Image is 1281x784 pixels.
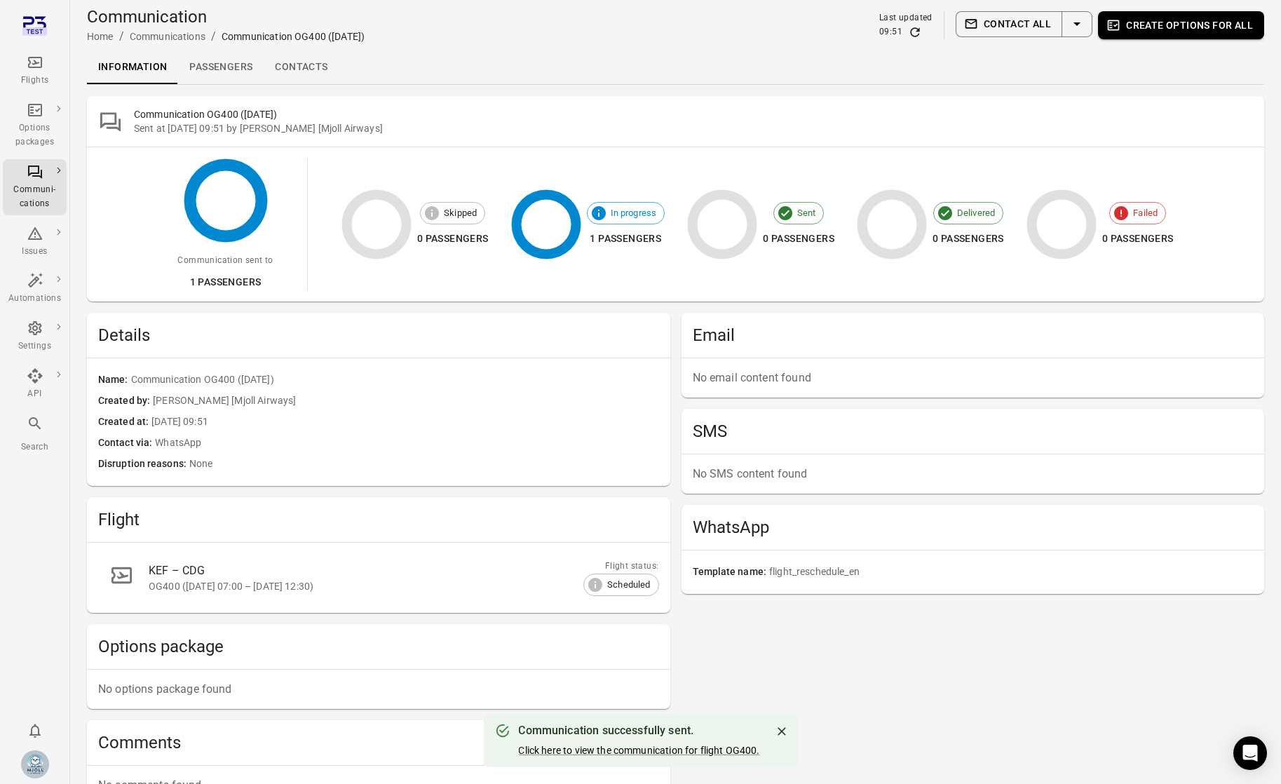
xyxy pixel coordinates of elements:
[693,516,1254,539] h2: WhatsApp
[177,254,273,268] div: Communication sent to
[87,50,178,84] a: Information
[87,28,365,45] nav: Breadcrumbs
[264,50,339,84] a: Contacts
[1125,206,1165,220] span: Failed
[769,565,1253,580] span: flight_reschedule_en
[933,230,1004,248] div: 0 passengers
[908,25,922,39] button: Refresh data
[98,324,659,346] span: Details
[178,50,264,84] a: Passengers
[3,411,67,458] button: Search
[436,206,484,220] span: Skipped
[693,420,1254,442] h2: SMS
[879,25,902,39] div: 09:51
[3,363,67,405] a: API
[149,562,625,579] div: KEF – CDG
[763,230,834,248] div: 0 passengers
[155,435,658,451] span: WhatsApp
[134,107,1253,121] h2: Communication OG400 ([DATE])
[3,97,67,154] a: Options packages
[8,339,61,353] div: Settings
[8,74,61,88] div: Flights
[949,206,1003,220] span: Delivered
[583,560,658,574] div: Flight status:
[98,731,637,754] h2: Comments
[693,466,1254,482] p: No SMS content found
[119,28,124,45] li: /
[21,717,49,745] button: Notifications
[8,440,61,454] div: Search
[131,372,659,388] span: Communication OG400 ([DATE])
[222,29,365,43] div: Communication OG400 ([DATE])
[87,31,114,42] a: Home
[98,414,151,430] span: Created at
[417,230,489,248] div: 0 passengers
[8,245,61,259] div: Issues
[693,324,1254,346] h2: Email
[130,29,205,43] div: Communications
[177,273,273,291] div: 1 passengers
[8,387,61,401] div: API
[98,393,153,409] span: Created by
[151,414,658,430] span: [DATE] 09:51
[98,435,155,451] span: Contact via
[3,268,67,310] a: Automations
[1233,736,1267,770] div: Open Intercom Messenger
[87,6,365,28] h1: Communication
[87,50,1264,84] div: Local navigation
[3,221,67,263] a: Issues
[3,316,67,358] a: Settings
[789,206,824,220] span: Sent
[879,11,933,25] div: Last updated
[211,28,216,45] li: /
[1062,11,1092,37] button: Select action
[149,579,625,593] div: OG400 ([DATE] 07:00 – [DATE] 12:30)
[98,635,659,658] h2: Options package
[98,554,659,602] a: KEF – CDGOG400 ([DATE] 07:00 – [DATE] 12:30)
[8,292,61,306] div: Automations
[8,121,61,149] div: Options packages
[3,50,67,92] a: Flights
[1102,230,1174,248] div: 0 passengers
[771,721,792,742] button: Close
[956,11,1062,37] button: Contact all
[518,722,759,739] div: Communication successfully sent.
[518,745,759,756] a: Click here to view the communication for flight OG400.
[15,745,55,784] button: Elsa Mjöll [Mjoll Airways]
[587,230,665,248] div: 1 passengers
[98,508,659,531] h2: Flight
[3,159,67,215] a: Communi-cations
[599,579,658,593] span: Scheduled
[1098,11,1264,39] button: Create options for all
[603,206,665,220] span: In progress
[98,457,189,472] span: Disruption reasons
[98,681,659,698] p: No options package found
[134,121,1253,135] div: Sent at [DATE] 09:51 by [PERSON_NAME] [Mjoll Airways]
[153,393,658,409] span: [PERSON_NAME] [Mjoll Airways]
[189,457,659,472] span: None
[8,183,61,211] div: Communi-cations
[693,370,1254,386] p: No email content found
[98,372,131,388] span: Name
[693,565,769,580] span: Template name
[21,750,49,778] img: Mjoll-Airways-Logo.webp
[956,11,1092,37] div: Split button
